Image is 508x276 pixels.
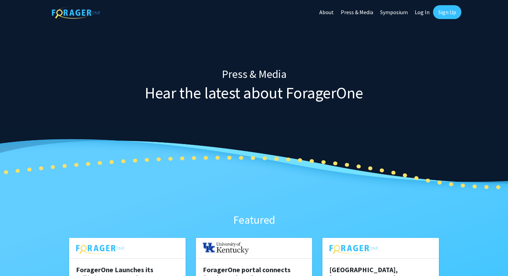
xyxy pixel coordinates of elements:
[69,83,439,103] h1: Hear the latest about ForagerOne
[52,7,100,19] img: ForagerOne Logo
[203,242,249,254] img: UKY.png
[329,242,378,254] img: foragerone-logo.png
[69,213,439,226] h3: Featured
[76,242,124,254] img: foragerone-logo.png
[433,5,461,19] a: Sign Up
[69,68,439,81] h3: Press & Media
[5,245,29,271] iframe: Chat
